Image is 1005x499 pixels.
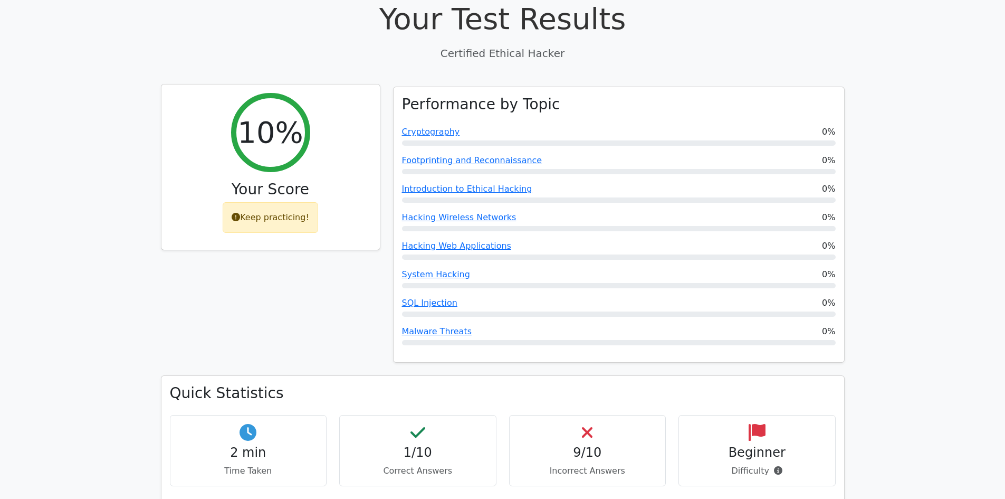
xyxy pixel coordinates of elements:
h4: 2 min [179,445,318,460]
a: Footprinting and Reconnaissance [402,155,542,165]
span: 0% [822,240,835,252]
p: Difficulty [687,465,827,477]
span: 0% [822,126,835,138]
span: 0% [822,154,835,167]
h4: Beginner [687,445,827,460]
h4: 9/10 [518,445,657,460]
span: 0% [822,297,835,309]
a: Hacking Web Applications [402,241,511,251]
h3: Performance by Topic [402,96,560,114]
span: 0% [822,211,835,224]
h3: Quick Statistics [170,384,836,402]
a: System Hacking [402,269,470,279]
a: SQL Injection [402,298,457,308]
p: Certified Ethical Hacker [161,45,845,61]
span: 0% [822,268,835,281]
div: Keep practicing! [223,202,318,233]
h2: 10% [237,115,303,150]
span: 0% [822,183,835,195]
h3: Your Score [170,181,371,199]
h4: 1/10 [348,445,487,460]
p: Time Taken [179,465,318,477]
h1: Your Test Results [161,1,845,36]
a: Hacking Wireless Networks [402,212,516,222]
p: Incorrect Answers [518,465,657,477]
span: 0% [822,325,835,338]
a: Introduction to Ethical Hacking [402,184,532,194]
a: Cryptography [402,127,460,137]
a: Malware Threats [402,326,472,336]
p: Correct Answers [348,465,487,477]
